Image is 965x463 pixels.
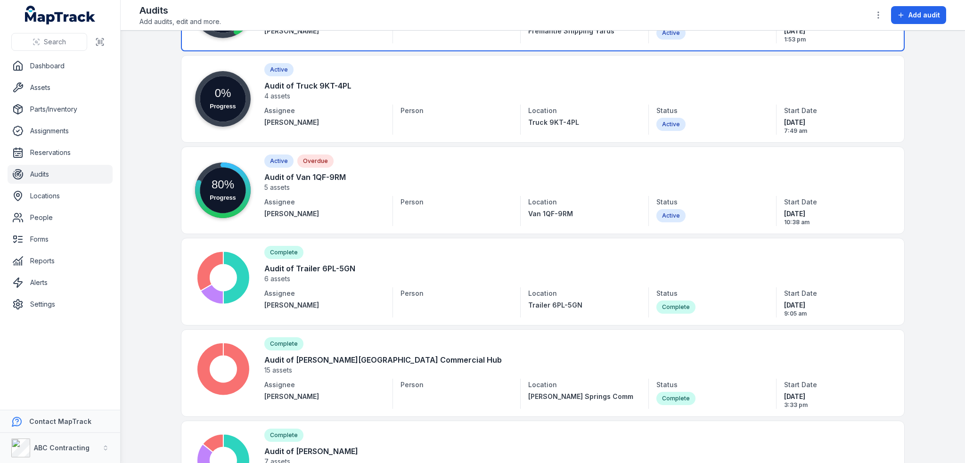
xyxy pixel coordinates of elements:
button: Search [11,33,87,51]
a: Fremantle Shipping Yards [528,26,633,36]
a: Settings [8,295,113,314]
span: [DATE] [784,118,889,127]
a: [PERSON_NAME] [264,301,385,310]
h2: Audits [139,4,221,17]
a: Assets [8,78,113,97]
time: 18/09/2025, 1:53:02 pm [784,26,889,43]
strong: ABC Contracting [34,444,90,452]
time: 07/09/2025, 3:33:29 pm [784,392,889,409]
a: Van 1QF-9RM [528,209,633,219]
div: Complete [656,301,695,314]
div: Active [656,26,686,40]
span: Add audits, edit and more. [139,17,221,26]
a: Reservations [8,143,113,162]
a: Alerts [8,273,113,292]
button: Add audit [891,6,946,24]
time: 17/09/2025, 10:38:40 am [784,209,889,226]
span: [DATE] [784,26,889,36]
a: People [8,208,113,227]
span: Add audit [908,10,940,20]
div: Complete [656,392,695,405]
div: Active [656,118,686,131]
span: [DATE] [784,301,889,310]
time: 16/09/2025, 9:05:11 am [784,301,889,317]
a: Reports [8,252,113,270]
a: Assignments [8,122,113,140]
a: [PERSON_NAME] [264,26,385,36]
a: Audits [8,165,113,184]
span: 7:49 am [784,127,889,135]
span: Van 1QF-9RM [528,210,573,218]
a: Parts/Inventory [8,100,113,119]
span: [DATE] [784,209,889,219]
span: 9:05 am [784,310,889,317]
span: Trailer 6PL-5GN [528,301,582,309]
a: [PERSON_NAME] [264,118,385,127]
a: [PERSON_NAME] [264,392,385,401]
span: [DATE] [784,392,889,401]
a: [PERSON_NAME] [264,209,385,219]
a: [PERSON_NAME] Springs Commercial Hub [528,392,633,401]
span: [PERSON_NAME] Springs Commercial Hub [528,392,668,400]
span: Truck 9KT-4PL [528,118,579,126]
span: Fremantle Shipping Yards [528,27,614,35]
span: 10:38 am [784,219,889,226]
a: Locations [8,187,113,205]
a: Trailer 6PL-5GN [528,301,633,310]
time: 18/09/2025, 7:49:23 am [784,118,889,135]
strong: Contact MapTrack [29,417,91,425]
div: Active [656,209,686,222]
a: MapTrack [25,6,96,24]
span: Search [44,37,66,47]
a: Truck 9KT-4PL [528,118,633,127]
a: Dashboard [8,57,113,75]
span: 3:33 pm [784,401,889,409]
span: 1:53 pm [784,36,889,43]
a: Forms [8,230,113,249]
